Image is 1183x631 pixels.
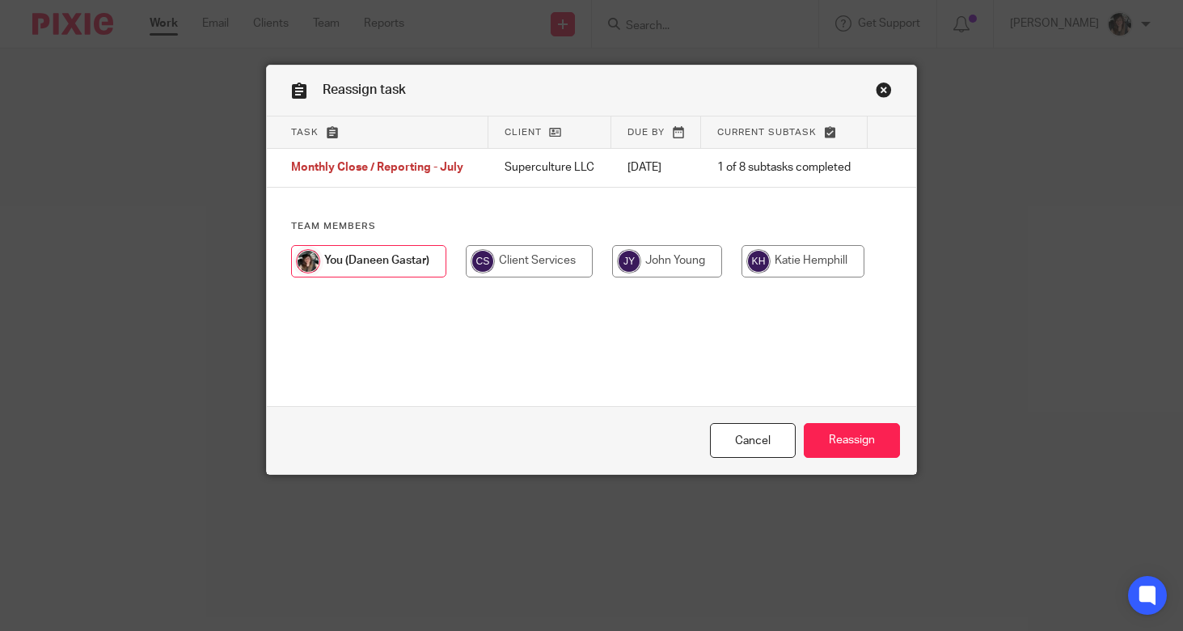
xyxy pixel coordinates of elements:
[505,128,542,137] span: Client
[627,128,665,137] span: Due by
[804,423,900,458] input: Reassign
[291,220,892,233] h4: Team members
[291,163,463,174] span: Monthly Close / Reporting - July
[291,128,319,137] span: Task
[710,423,796,458] a: Close this dialog window
[701,149,868,188] td: 1 of 8 subtasks completed
[717,128,817,137] span: Current subtask
[876,82,892,104] a: Close this dialog window
[505,159,595,176] p: Superculture LLC
[323,83,406,96] span: Reassign task
[627,159,685,176] p: [DATE]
